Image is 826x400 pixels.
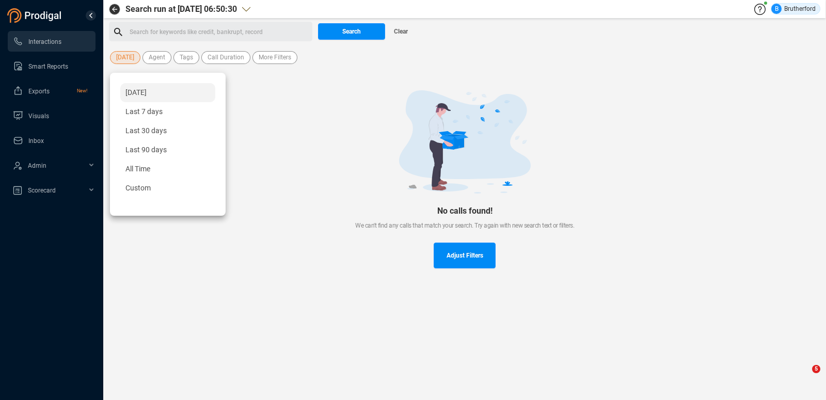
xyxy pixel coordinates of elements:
[434,243,496,268] button: Adjust Filters
[13,56,87,76] a: Smart Reports
[28,113,49,120] span: Visuals
[8,130,96,151] li: Inbox
[28,38,61,45] span: Interactions
[125,126,167,135] span: Last 30 days
[8,81,96,101] li: Exports
[125,107,163,116] span: Last 7 days
[173,51,199,64] button: Tags
[125,146,167,154] span: Last 90 days
[8,105,96,126] li: Visuals
[125,206,804,216] div: No calls found!
[142,51,171,64] button: Agent
[125,221,804,230] div: We can't find any calls that match your search. Try again with new search text or filters.
[125,3,237,15] span: Search run at [DATE] 06:50:30
[125,165,150,173] span: All Time
[8,56,96,76] li: Smart Reports
[180,51,193,64] span: Tags
[318,23,385,40] button: Search
[77,81,87,101] span: New!
[7,8,64,23] img: prodigal-logo
[791,365,816,390] iframe: Intercom live chat
[394,23,408,40] span: Clear
[28,187,56,194] span: Scorecard
[13,130,87,151] a: Inbox
[342,23,361,40] span: Search
[125,184,151,192] span: Custom
[771,4,816,14] div: Brutherford
[13,105,87,126] a: Visuals
[812,365,820,373] span: 5
[259,51,291,64] span: More Filters
[447,243,483,268] span: Adjust Filters
[110,51,140,64] button: [DATE]
[252,51,297,64] button: More Filters
[13,31,87,52] a: Interactions
[28,88,50,95] span: Exports
[149,51,165,64] span: Agent
[28,162,46,169] span: Admin
[28,63,68,70] span: Smart Reports
[208,51,244,64] span: Call Duration
[125,88,147,97] span: [DATE]
[8,31,96,52] li: Interactions
[201,51,250,64] button: Call Duration
[28,137,44,145] span: Inbox
[116,51,134,64] span: [DATE]
[775,4,779,14] span: B
[13,81,87,101] a: ExportsNew!
[385,23,416,40] button: Clear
